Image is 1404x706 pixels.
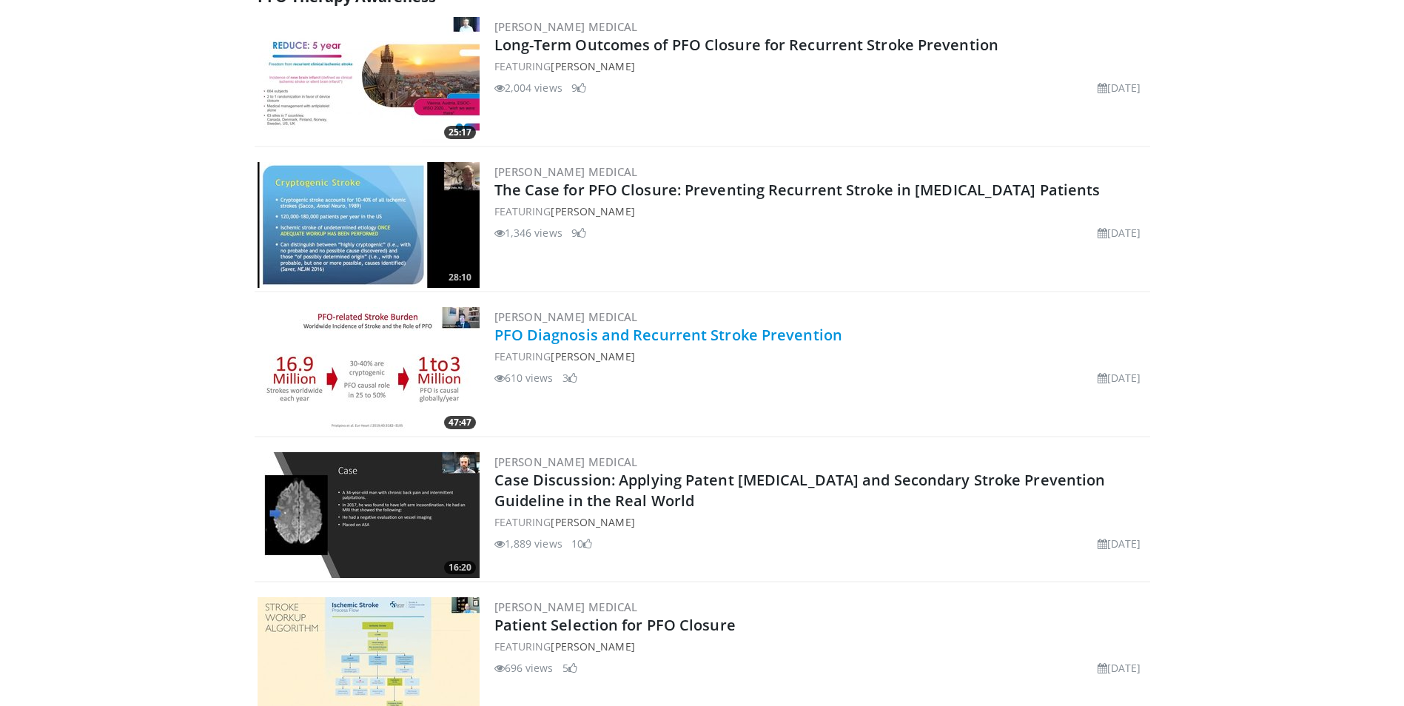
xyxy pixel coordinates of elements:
[494,514,1147,530] div: FEATURING
[258,17,480,143] img: f490beef-ff7f-4172-99d9-ce2b54246e3d.300x170_q85_crop-smart_upscale.jpg
[494,470,1106,511] a: Case Discussion: Applying Patent [MEDICAL_DATA] and Secondary Stroke Prevention Guideline in the ...
[444,126,476,139] span: 25:17
[494,599,638,614] a: [PERSON_NAME] Medical
[494,639,1147,654] div: FEATURING
[258,162,480,288] a: 28:10
[258,307,480,433] img: 67cc544c-97a4-4271-82bf-fec80a392f0c.300x170_q85_crop-smart_upscale.jpg
[551,515,634,529] a: [PERSON_NAME]
[1098,660,1141,676] li: [DATE]
[258,17,480,143] a: 25:17
[494,454,638,469] a: [PERSON_NAME] Medical
[444,416,476,429] span: 47:47
[551,204,634,218] a: [PERSON_NAME]
[571,80,586,95] li: 9
[494,80,562,95] li: 2,004 views
[562,660,577,676] li: 5
[494,349,1147,364] div: FEATURING
[551,349,634,363] a: [PERSON_NAME]
[1098,370,1141,386] li: [DATE]
[494,35,999,55] a: Long-Term Outcomes of PFO Closure for Recurrent Stroke Prevention
[494,325,843,345] a: PFO Diagnosis and Recurrent Stroke Prevention
[494,225,562,241] li: 1,346 views
[494,615,736,635] a: Patient Selection for PFO Closure
[444,271,476,284] span: 28:10
[494,180,1101,200] a: The Case for PFO Closure: Preventing Recurrent Stroke in [MEDICAL_DATA] Patients
[562,370,577,386] li: 3
[258,307,480,433] a: 47:47
[494,536,562,551] li: 1,889 views
[494,204,1147,219] div: FEATURING
[551,639,634,653] a: [PERSON_NAME]
[494,370,554,386] li: 610 views
[258,452,480,578] img: 15a5e943-9919-46b2-9106-b5f85f016031.300x170_q85_crop-smart_upscale.jpg
[258,162,480,288] img: de2dff99-51e3-4594-8c18-215754d66b37.300x170_q85_crop-smart_upscale.jpg
[494,660,554,676] li: 696 views
[551,59,634,73] a: [PERSON_NAME]
[258,452,480,578] a: 16:20
[1098,536,1141,551] li: [DATE]
[494,19,638,34] a: [PERSON_NAME] Medical
[494,58,1147,74] div: FEATURING
[1098,225,1141,241] li: [DATE]
[494,164,638,179] a: [PERSON_NAME] Medical
[494,309,638,324] a: [PERSON_NAME] Medical
[571,536,592,551] li: 10
[1098,80,1141,95] li: [DATE]
[571,225,586,241] li: 9
[444,561,476,574] span: 16:20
